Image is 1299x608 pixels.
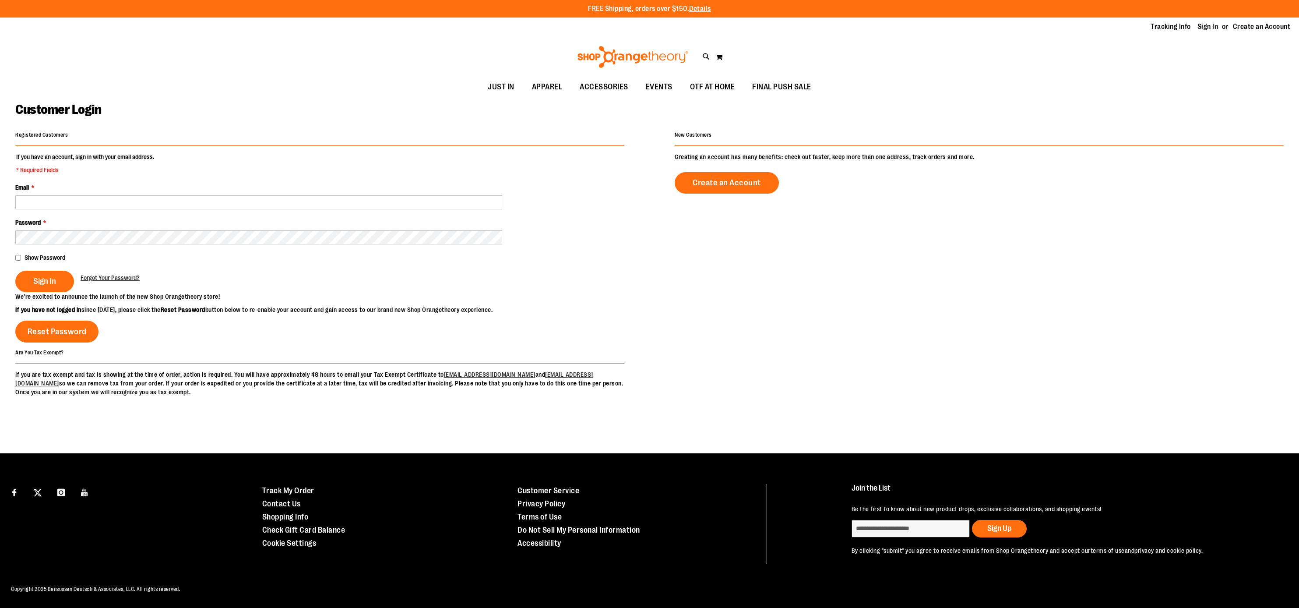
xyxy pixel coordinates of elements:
[1151,22,1191,32] a: Tracking Info
[161,306,205,313] strong: Reset Password
[15,271,74,292] button: Sign In
[15,152,155,174] legend: If you have an account, sign in with your email address.
[444,371,535,378] a: [EMAIL_ADDRESS][DOMAIN_NAME]
[972,520,1027,537] button: Sign Up
[15,219,41,226] span: Password
[517,526,640,534] a: Do Not Sell My Personal Information
[488,77,514,97] span: JUST IN
[262,499,301,508] a: Contact Us
[16,166,154,174] span: * Required Fields
[690,77,735,97] span: OTF AT HOME
[28,327,87,336] span: Reset Password
[852,505,1271,513] p: Be the first to know about new product drops, exclusive collaborations, and shopping events!
[1134,547,1203,554] a: privacy and cookie policy.
[675,132,712,138] strong: New Customers
[15,349,64,355] strong: Are You Tax Exempt?
[752,77,811,97] span: FINAL PUSH SALE
[852,484,1271,500] h4: Join the List
[693,178,761,187] span: Create an Account
[517,486,579,495] a: Customer Service
[675,152,1284,161] p: Creating an account has many benefits: check out faster, keep more than one address, track orders...
[53,484,69,499] a: Visit our Instagram page
[15,102,101,117] span: Customer Login
[517,499,565,508] a: Privacy Policy
[81,273,140,282] a: Forgot Your Password?
[25,254,65,261] span: Show Password
[576,46,690,68] img: Shop Orangetheory
[675,172,779,194] a: Create an Account
[852,520,970,537] input: enter email
[580,77,628,97] span: ACCESSORIES
[852,546,1271,555] p: By clicking "submit" you agree to receive emails from Shop Orangetheory and accept our and
[11,586,180,592] span: Copyright 2025 Bensussen Deutsch & Associates, LLC. All rights reserved.
[34,489,42,497] img: Twitter
[1233,22,1291,32] a: Create an Account
[262,539,317,548] a: Cookie Settings
[7,484,22,499] a: Visit our Facebook page
[15,184,29,191] span: Email
[987,524,1011,533] span: Sign Up
[646,77,672,97] span: EVENTS
[262,526,345,534] a: Check Gift Card Balance
[77,484,92,499] a: Visit our Youtube page
[33,276,56,286] span: Sign In
[262,486,314,495] a: Track My Order
[15,132,68,138] strong: Registered Customers
[81,274,140,281] span: Forgot Your Password?
[689,5,711,13] a: Details
[532,77,563,97] span: APPAREL
[262,513,309,521] a: Shopping Info
[15,321,99,343] a: Reset Password
[15,292,650,301] p: We’re excited to announce the launch of the new Shop Orangetheory store!
[517,513,562,521] a: Terms of Use
[588,4,711,14] p: FREE Shipping, orders over $150.
[15,370,624,396] p: If you are tax exempt and tax is showing at the time of order, action is required. You will have ...
[1197,22,1218,32] a: Sign In
[15,306,81,313] strong: If you have not logged in
[30,484,46,499] a: Visit our X page
[1091,547,1125,554] a: terms of use
[15,305,650,314] p: since [DATE], please click the button below to re-enable your account and gain access to our bran...
[517,539,561,548] a: Accessibility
